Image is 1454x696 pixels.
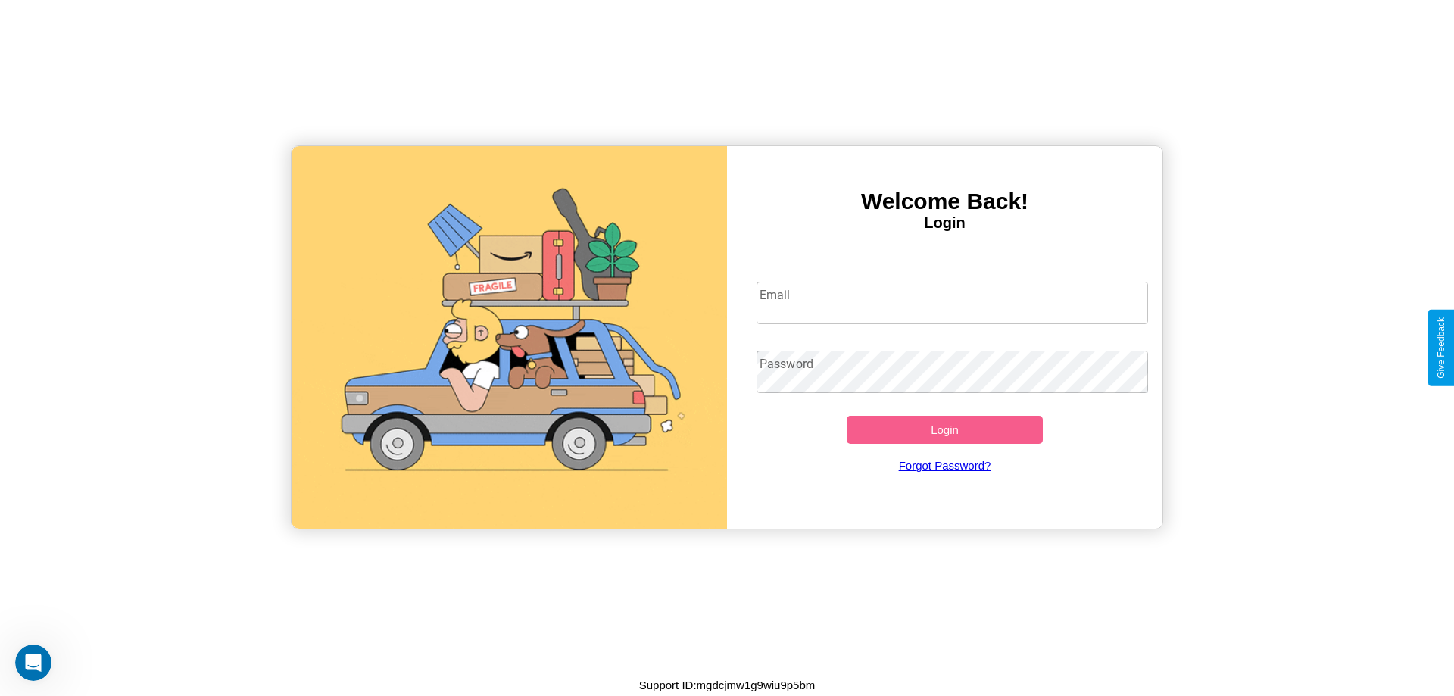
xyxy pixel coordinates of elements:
[292,146,727,529] img: gif
[727,189,1162,214] h3: Welcome Back!
[727,214,1162,232] h4: Login
[1436,317,1446,379] div: Give Feedback
[847,416,1043,444] button: Login
[749,444,1141,487] a: Forgot Password?
[639,675,816,695] p: Support ID: mgdcjmw1g9wiu9p5bm
[15,645,51,681] iframe: Intercom live chat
